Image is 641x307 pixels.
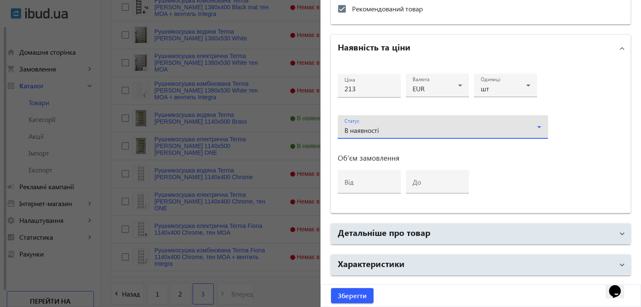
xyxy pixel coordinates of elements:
span: EUR [413,84,425,93]
h3: Об'єм замовлення [338,155,548,161]
h2: Характеристики [338,257,405,269]
mat-label: до [413,177,421,186]
iframe: chat widget [606,273,633,299]
span: В наявності [344,126,379,135]
h2: Детальніше про товар [338,226,430,238]
mat-label: Одиниці [481,76,501,83]
mat-label: Ціна [344,77,355,83]
h2: Наявність та ціни [338,41,411,53]
button: Зберегти [331,288,373,303]
span: Зберегти [338,291,367,300]
mat-expansion-panel-header: Характеристики [331,255,630,275]
mat-label: Статус [344,118,359,124]
mat-label: від [344,177,354,186]
span: Рекомендований товар [352,4,423,13]
div: Наявність та ціни [331,62,630,213]
mat-expansion-panel-header: Наявність та ціни [331,35,630,62]
span: шт [481,84,489,93]
mat-expansion-panel-header: Детальніше про товар [331,224,630,244]
mat-label: Валюта [413,76,429,83]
